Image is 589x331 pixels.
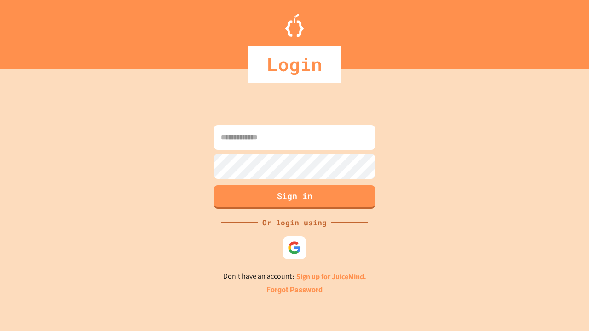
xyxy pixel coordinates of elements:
[258,217,331,228] div: Or login using
[214,185,375,209] button: Sign in
[223,271,366,282] p: Don't have an account?
[285,14,304,37] img: Logo.svg
[266,285,323,296] a: Forgot Password
[288,241,301,255] img: google-icon.svg
[248,46,341,83] div: Login
[296,272,366,281] a: Sign up for JuiceMind.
